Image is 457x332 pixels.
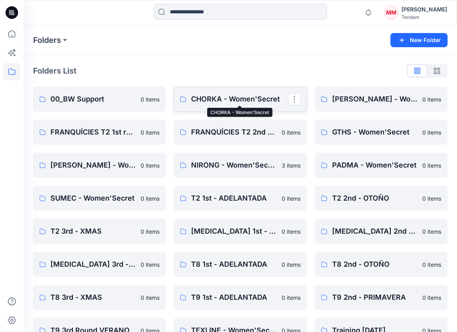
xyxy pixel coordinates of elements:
[332,259,418,270] p: T8 2nd - OTOÑO
[282,128,301,136] p: 0 items
[315,252,448,277] a: T8 2nd - OTOÑO0 items
[33,65,76,77] p: Folders List
[401,14,447,20] div: Tendam
[422,194,441,203] p: 0 items
[422,293,441,302] p: 0 items
[191,127,277,138] p: FRANQUÍCIES T2 2nd round
[141,260,160,269] p: 0 items
[174,219,307,244] a: [MEDICAL_DATA] 1st - ADELANTADA0 items
[33,186,166,211] a: SUMEC - Women'Secret0 items
[50,160,136,171] p: [PERSON_NAME] - Women'Secret
[33,35,61,46] a: Folders
[315,285,448,310] a: T9 2nd - PRIMAVERA0 items
[422,161,441,170] p: 0 items
[33,252,166,277] a: [MEDICAL_DATA] 3rd - VERANO0 items
[174,252,307,277] a: T8 1st - ADELANTADA0 items
[33,87,166,112] a: 00_BW Support0 items
[390,33,448,47] button: New Folder
[141,194,160,203] p: 0 items
[315,87,448,112] a: [PERSON_NAME] - Women'Secret0 items
[191,292,277,303] p: T9 1st - ADELANTADA
[50,127,136,138] p: FRANQUÍCIES T2 1st round
[33,285,166,310] a: T8 3rd - XMAS0 items
[141,227,160,236] p: 0 items
[141,161,160,170] p: 0 items
[50,259,136,270] p: [MEDICAL_DATA] 3rd - VERANO
[422,128,441,136] p: 0 items
[282,293,301,302] p: 0 items
[141,128,160,136] p: 0 items
[332,127,418,138] p: GTHS - Women'Secret
[282,260,301,269] p: 0 items
[401,5,447,14] div: [PERSON_NAME]
[33,219,166,244] a: T2 3rd - XMAS0 items
[33,153,166,178] a: [PERSON_NAME] - Women'Secret0 items
[422,260,441,269] p: 0 items
[50,292,136,303] p: T8 3rd - XMAS
[174,153,307,178] a: NIRONG - Women'Secret3 items
[422,227,441,236] p: 0 items
[50,94,136,105] p: 00_BW Support
[174,120,307,145] a: FRANQUÍCIES T2 2nd round0 items
[174,87,307,112] a: CHORKA - Women'Secret
[174,186,307,211] a: T2 1st - ADELANTADA0 items
[141,95,160,103] p: 0 items
[191,226,277,237] p: [MEDICAL_DATA] 1st - ADELANTADA
[332,226,418,237] p: [MEDICAL_DATA] 2nd - PRIMAVERA
[332,160,418,171] p: PADMA - Women'Secret
[332,193,418,204] p: T2 2nd - OTOÑO
[191,193,277,204] p: T2 1st - ADELANTADA
[384,6,398,20] div: MM
[282,194,301,203] p: 0 items
[33,120,166,145] a: FRANQUÍCIES T2 1st round0 items
[191,259,277,270] p: T8 1st - ADELANTADA
[50,193,136,204] p: SUMEC - Women'Secret
[332,94,418,105] p: [PERSON_NAME] - Women'Secret
[315,120,448,145] a: GTHS - Women'Secret0 items
[315,186,448,211] a: T2 2nd - OTOÑO0 items
[282,227,301,236] p: 0 items
[422,95,441,103] p: 0 items
[315,219,448,244] a: [MEDICAL_DATA] 2nd - PRIMAVERA0 items
[191,94,288,105] p: CHORKA - Women'Secret
[191,160,277,171] p: NIRONG - Women'Secret
[141,293,160,302] p: 0 items
[50,226,136,237] p: T2 3rd - XMAS
[332,292,418,303] p: T9 2nd - PRIMAVERA
[315,153,448,178] a: PADMA - Women'Secret0 items
[282,161,301,170] p: 3 items
[174,285,307,310] a: T9 1st - ADELANTADA0 items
